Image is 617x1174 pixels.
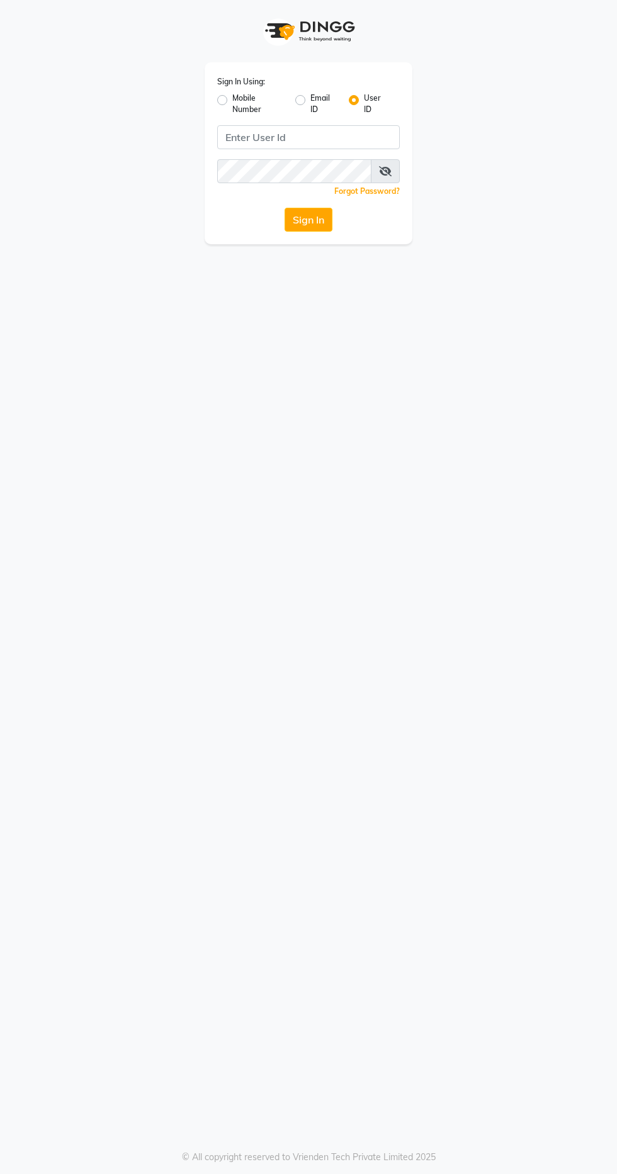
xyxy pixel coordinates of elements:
img: logo1.svg [258,13,359,50]
label: Sign In Using: [217,76,265,87]
input: Username [217,125,400,149]
label: Email ID [310,93,339,115]
input: Username [217,159,371,183]
label: User ID [364,93,390,115]
button: Sign In [285,208,332,232]
a: Forgot Password? [334,186,400,196]
label: Mobile Number [232,93,285,115]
